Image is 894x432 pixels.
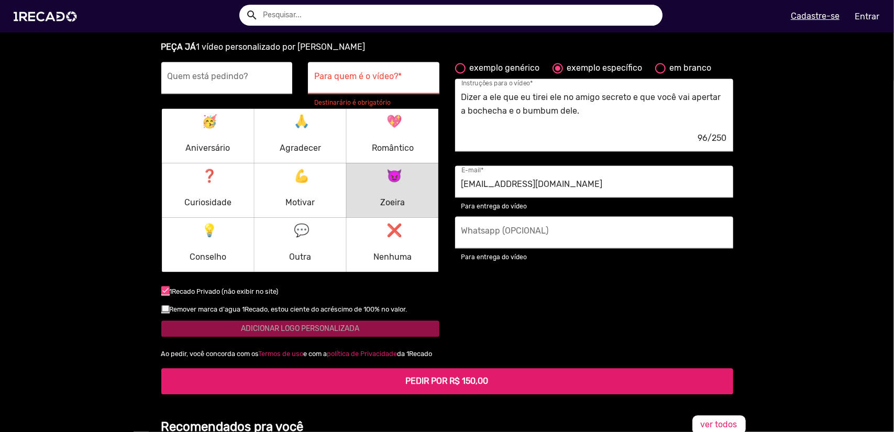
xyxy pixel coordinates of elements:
p: Zoeira [380,165,405,215]
p: Outra [289,219,311,270]
p: Curiosidade [184,165,231,215]
input: Quem receberá o vídeo? [314,74,433,87]
u: Cadastre-se [791,11,840,21]
button: Conselho [164,219,252,270]
p: Conselho [190,219,226,270]
input: E-mail [461,178,727,191]
p: 1 vídeo personalizado por [PERSON_NAME] [161,41,733,53]
button: Motivar [257,165,344,215]
p: Motivar [285,165,315,215]
mat-icon: 💖 [387,113,399,126]
button: Romântico [349,110,436,161]
button: Aniversário [164,110,252,161]
mat-icon: ❌ [387,222,399,235]
b: PEÇA JÁ [161,42,196,52]
mat-error: Destinarário é obrigatório [314,98,433,108]
button: Outra [257,219,344,270]
small: Remover marca d'agua 1Recado, estou ciente do acréscimo de 100% no valor. [170,305,407,313]
div: exemplo específico [563,62,643,74]
mat-icon: Example home icon [246,9,258,21]
button: Example home icon [242,5,260,24]
div: em branco [666,62,712,74]
small: 1Recado Privado (não exibir no site) [170,287,279,295]
mat-icon: ❓ [202,168,214,180]
button: Agradecer [257,110,344,161]
button: Nenhuma [349,219,436,270]
a: Termos de uso [259,350,304,358]
a: política de Privacidade [327,350,398,358]
button: Zoeira [349,165,436,215]
input: Pesquisar... [255,5,663,26]
button: PEDIR POR R$ 150,00 [161,368,733,394]
button: ADICIONAR LOGO PERSONALIZADA [161,320,439,337]
mat-icon: 💪 [294,168,306,180]
p: Nenhuma [373,219,412,270]
mat-icon: 🙏 [294,113,306,126]
div: exemplo genérico [466,62,540,74]
mat-hint: Para entrega do vídeo [461,252,527,263]
span: ver todos [701,419,737,429]
span: Ao pedir, você concorda com os e com a da 1Recado [161,350,433,358]
b: PEDIR POR R$ 150,00 [406,376,489,386]
input: Seu nome: [168,74,286,87]
input: Whatsapp [461,228,727,242]
button: Curiosidade [164,165,252,215]
mat-icon: 💡 [202,222,214,235]
mat-icon: 💬 [294,222,306,235]
mat-icon: 😈 [387,168,399,180]
mat-icon: 🥳 [202,113,214,126]
p: Aniversário [185,110,230,161]
p: Romântico [372,110,414,161]
p: Agradecer [280,110,321,161]
div: 96/250 [461,131,727,145]
mat-hint: Para entrega do vídeo [461,202,527,212]
a: Entrar [848,7,886,26]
